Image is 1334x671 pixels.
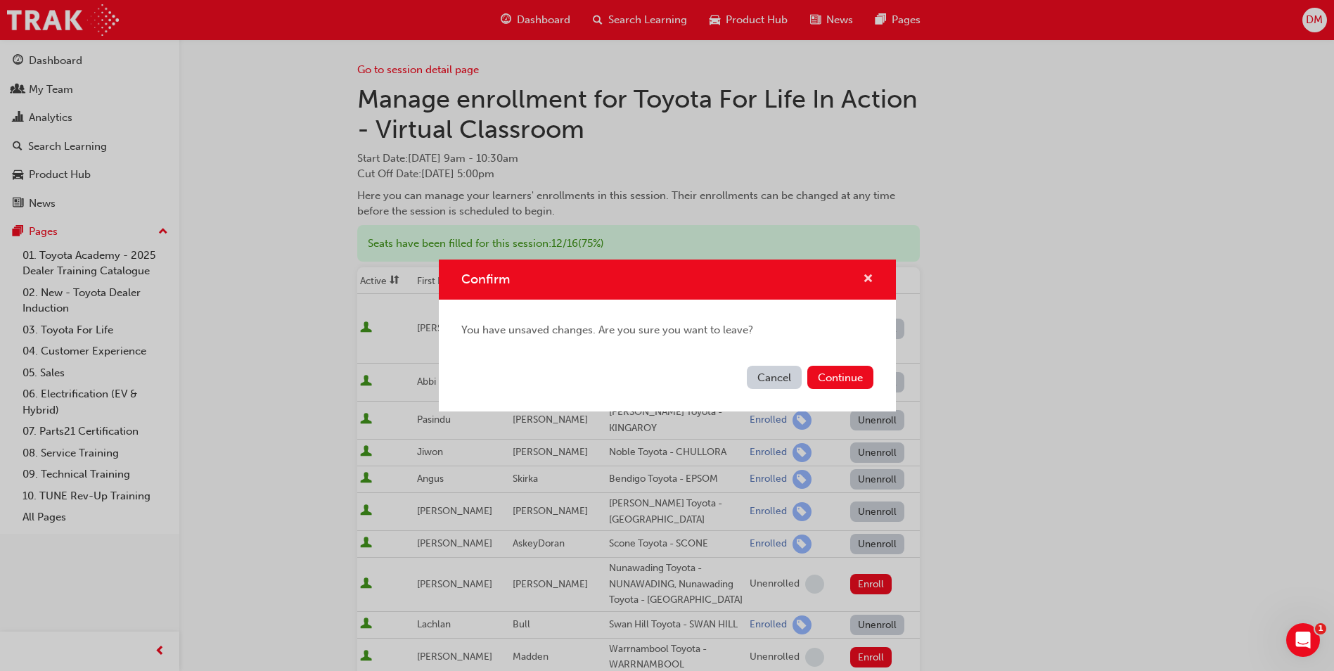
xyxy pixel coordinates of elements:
[747,366,802,389] button: Cancel
[439,260,896,411] div: Confirm
[807,366,873,389] button: Continue
[1286,623,1320,657] iframe: Intercom live chat
[863,274,873,286] span: cross-icon
[461,271,510,287] span: Confirm
[1315,623,1326,634] span: 1
[439,300,896,361] div: You have unsaved changes. Are you sure you want to leave?
[863,271,873,288] button: cross-icon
